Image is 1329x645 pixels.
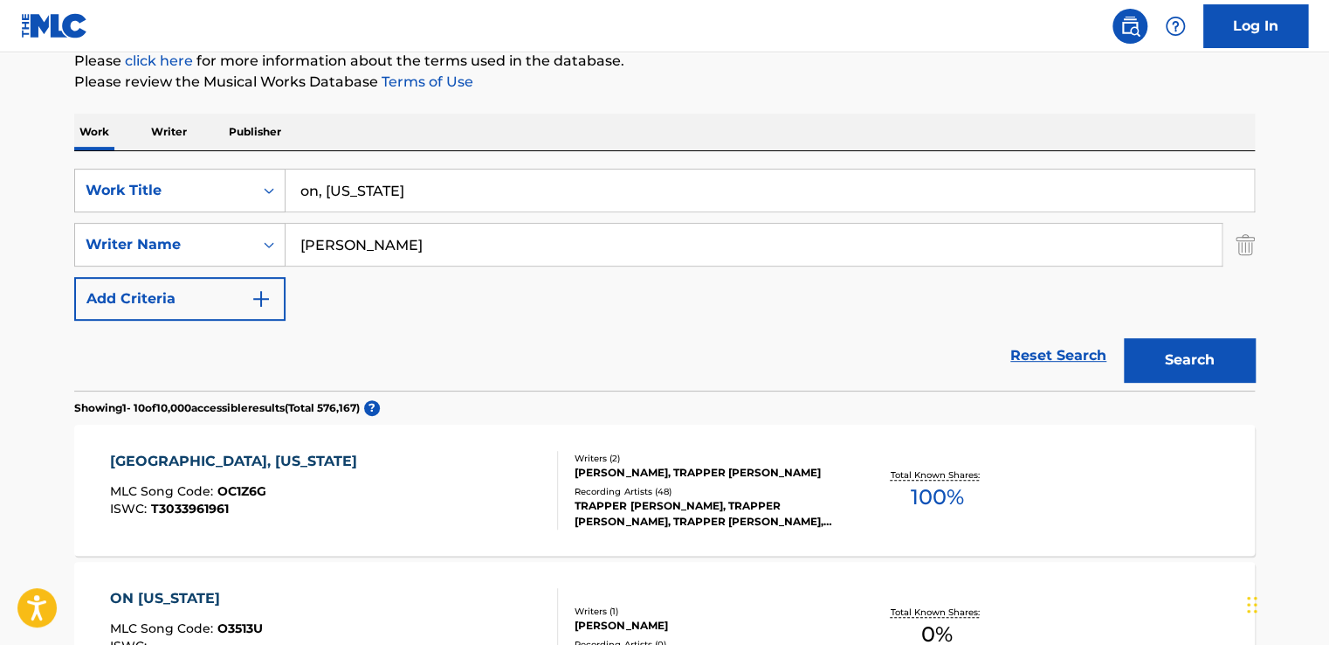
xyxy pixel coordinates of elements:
[86,180,243,201] div: Work Title
[217,621,263,636] span: O3513U
[1112,9,1147,44] a: Public Search
[575,485,838,498] div: Recording Artists ( 48 )
[224,114,286,150] p: Publisher
[110,588,263,609] div: ON [US_STATE]
[1165,16,1186,37] img: help
[1247,579,1257,631] div: Drag
[1119,16,1140,37] img: search
[21,13,88,38] img: MLC Logo
[110,483,217,499] span: MLC Song Code :
[74,400,360,416] p: Showing 1 - 10 of 10,000 accessible results (Total 576,167 )
[575,498,838,530] div: TRAPPER [PERSON_NAME], TRAPPER [PERSON_NAME], TRAPPER [PERSON_NAME], TRAPPER [PERSON_NAME], TRAPP...
[217,483,266,499] span: OC1Z6G
[74,425,1255,556] a: [GEOGRAPHIC_DATA], [US_STATE]MLC Song Code:OC1Z6GISWC:T3033961961Writers (2)[PERSON_NAME], TRAPPE...
[364,400,380,416] span: ?
[74,51,1255,72] p: Please for more information about the terms used in the database.
[1158,9,1193,44] div: Help
[575,618,838,634] div: [PERSON_NAME]
[575,452,838,465] div: Writers ( 2 )
[110,621,217,636] span: MLC Song Code :
[74,169,1255,391] form: Search Form
[890,606,983,619] p: Total Known Shares:
[575,465,838,481] div: [PERSON_NAME], TRAPPER [PERSON_NAME]
[151,501,229,517] span: T3033961961
[910,482,963,513] span: 100 %
[110,501,151,517] span: ISWC :
[378,73,473,90] a: Terms of Use
[1203,4,1308,48] a: Log In
[251,288,272,309] img: 9d2ae6d4665cec9f34b9.svg
[890,468,983,482] p: Total Known Shares:
[1236,223,1255,267] img: Delete Criterion
[74,72,1255,93] p: Please review the Musical Works Database
[1124,338,1255,382] button: Search
[146,114,192,150] p: Writer
[110,451,366,472] div: [GEOGRAPHIC_DATA], [US_STATE]
[74,114,114,150] p: Work
[86,234,243,255] div: Writer Name
[575,605,838,618] div: Writers ( 1 )
[125,52,193,69] a: click here
[1002,336,1115,375] a: Reset Search
[74,277,286,321] button: Add Criteria
[1242,561,1329,645] iframe: Chat Widget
